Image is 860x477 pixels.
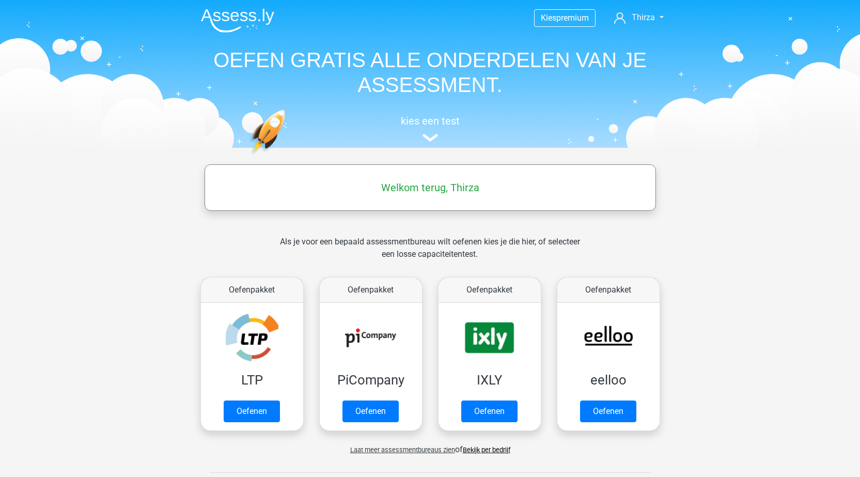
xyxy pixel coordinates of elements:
[580,401,636,422] a: Oefenen
[535,11,595,25] a: Kiespremium
[193,115,668,127] h5: kies een test
[193,435,668,456] div: of
[463,446,510,454] a: Bekijk per bedrijf
[193,48,668,97] h1: OEFEN GRATIS ALLE ONDERDELEN VAN JE ASSESSMENT.
[201,8,274,33] img: Assessly
[193,115,668,142] a: kies een test
[350,446,455,454] span: Laat meer assessmentbureaus zien
[224,401,280,422] a: Oefenen
[541,13,556,23] span: Kies
[556,13,589,23] span: premium
[461,401,518,422] a: Oefenen
[423,134,438,142] img: assessment
[610,11,667,24] a: Thirza
[272,236,588,273] div: Als je voor een bepaald assessmentbureau wilt oefenen kies je die hier, of selecteer een losse ca...
[632,12,655,22] span: Thirza
[342,401,399,422] a: Oefenen
[210,181,651,194] h5: Welkom terug, Thirza
[249,110,325,203] img: oefenen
